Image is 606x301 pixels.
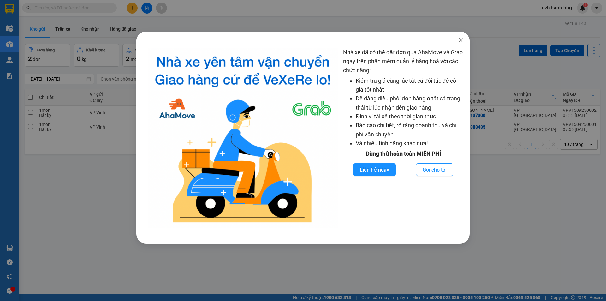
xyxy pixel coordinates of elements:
button: Close [452,32,470,49]
button: Gọi cho tôi [416,163,453,176]
span: close [458,38,463,43]
li: Định vị tài xế theo thời gian thực [356,112,463,121]
img: logo [148,48,338,228]
li: Và nhiều tính năng khác nữa! [356,139,463,148]
div: Nhà xe đã có thể đặt đơn qua AhaMove và Grab ngay trên phần mềm quản lý hàng hoá với các chức năng: [343,48,463,228]
li: Dễ dàng điều phối đơn hàng ở tất cả trạng thái từ lúc nhận đến giao hàng [356,94,463,112]
span: Liên hệ ngay [360,166,389,174]
li: Kiểm tra giá cùng lúc tất cả đối tác để có giá tốt nhất [356,76,463,94]
span: Gọi cho tôi [423,166,447,174]
div: Dùng thử hoàn toàn MIỄN PHÍ [343,149,463,158]
li: Báo cáo chi tiết, rõ ràng doanh thu và chi phí vận chuyển [356,121,463,139]
button: Liên hệ ngay [353,163,396,176]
